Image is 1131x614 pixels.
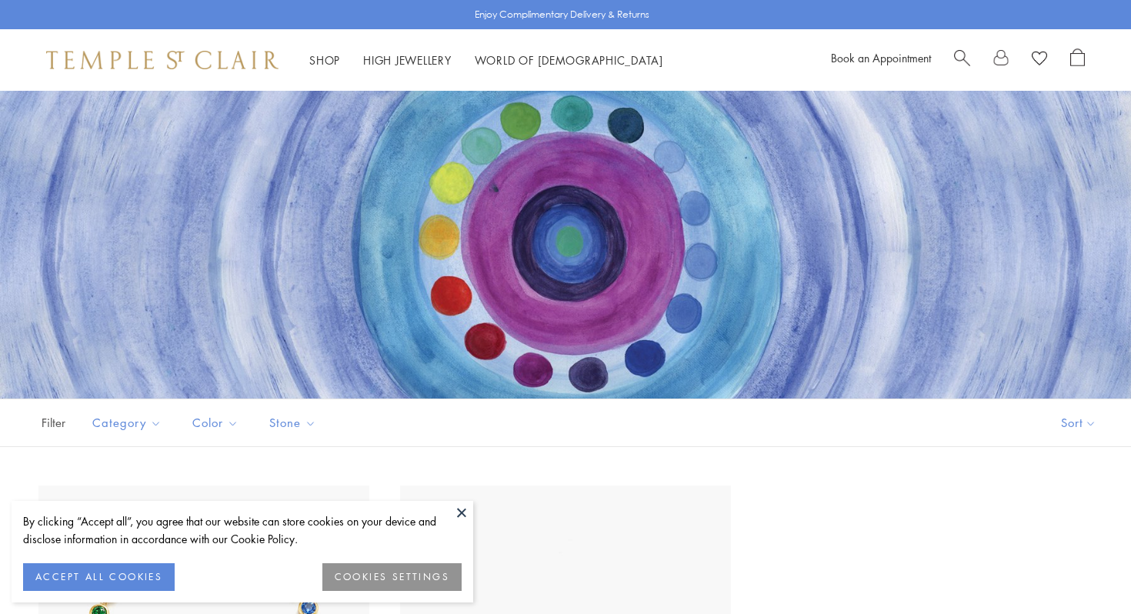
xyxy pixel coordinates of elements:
button: Stone [258,405,328,440]
iframe: Gorgias live chat messenger [1054,542,1116,599]
a: ShopShop [309,52,340,68]
a: Search [954,48,970,72]
span: Color [185,413,250,432]
a: World of [DEMOGRAPHIC_DATA]World of [DEMOGRAPHIC_DATA] [475,52,663,68]
button: COOKIES SETTINGS [322,563,462,591]
button: ACCEPT ALL COOKIES [23,563,175,591]
button: Color [181,405,250,440]
span: Category [85,413,173,432]
nav: Main navigation [309,51,663,70]
a: Open Shopping Bag [1070,48,1085,72]
img: Temple St. Clair [46,51,279,69]
button: Show sort by [1026,399,1131,446]
a: View Wishlist [1032,48,1047,72]
button: Category [81,405,173,440]
span: Stone [262,413,328,432]
a: High JewelleryHigh Jewellery [363,52,452,68]
p: Enjoy Complimentary Delivery & Returns [475,7,649,22]
a: Book an Appointment [831,50,931,65]
div: By clicking “Accept all”, you agree that our website can store cookies on your device and disclos... [23,512,462,548]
